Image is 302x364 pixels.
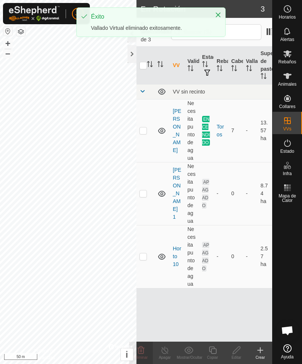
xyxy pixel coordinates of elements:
a: [PERSON_NAME] [173,108,182,153]
span: VVs [283,127,291,131]
a: [PERSON_NAME] 1 [173,167,182,220]
span: J2 [75,10,81,18]
th: Vallado [243,47,258,85]
span: 3 [261,3,265,15]
div: - [217,190,225,197]
p-sorticon: Activar para ordenar [261,74,267,80]
a: Política de Privacidad [34,348,68,361]
span: Eliminar [134,355,148,360]
span: Rebaños [278,60,296,64]
td: Necesita punto de agua [185,162,199,225]
span: Collares [279,104,295,109]
span: Alertas [280,37,294,42]
div: Éxito [91,12,207,21]
td: Necesita punto de agua [185,99,199,162]
th: Rebaño [214,47,228,85]
button: + [3,39,12,48]
div: Editar [224,355,248,360]
button: Restablecer Mapa [3,27,12,36]
span: ENCENDIDO [202,116,210,146]
span: Animales [278,82,296,86]
td: - [243,162,258,225]
th: Superficie de pastoreo [258,47,272,85]
p-sorticon: Activar para ordenar [188,66,194,72]
td: Necesita punto de agua [185,225,199,288]
span: Infra [283,171,292,176]
a: Contáctenos [77,348,102,361]
th: Cabezas [228,47,243,85]
p-sorticon: Activar para ordenar [157,62,163,68]
button: Close [213,10,223,20]
td: 8.74 ha [258,162,272,225]
td: 13.57 ha [258,99,272,162]
span: i [126,349,128,360]
span: Ayuda [281,355,294,359]
th: VV [170,47,185,85]
a: Ayuda [273,341,302,362]
img: Logo Gallagher [9,6,60,21]
p-sorticon: Activar para ordenar [246,66,252,72]
span: Horarios [279,15,296,19]
div: Chat abierto [276,319,299,342]
th: Validez [185,47,199,85]
div: VV sin recinto [173,89,270,95]
span: APAGADO [202,242,209,272]
button: Capas del Mapa [16,27,25,36]
a: Horto 10 [173,246,182,267]
div: - [217,253,225,260]
th: Estado [199,47,214,85]
td: 2.57 ha [258,225,272,288]
div: Apagar [153,355,177,360]
button: – [3,49,12,58]
p-sorticon: Activar para ordenar [231,66,237,72]
td: - [243,225,258,288]
td: - [243,99,258,162]
p-sorticon: Activar para ordenar [217,66,223,72]
h2: En Rotación [141,4,261,13]
div: Vallado Virtual eliminado exitosamente. [91,24,207,32]
td: 0 [228,225,243,288]
td: 7 [228,99,243,162]
div: Copiar [201,355,224,360]
span: Estado [280,149,294,153]
p-sorticon: Activar para ordenar [202,62,208,68]
div: Mostrar/Ocultar [177,355,201,360]
button: i [121,348,133,361]
td: 0 [228,162,243,225]
span: APAGADO [202,179,209,209]
span: Mapa de Calor [274,194,300,203]
div: Toros [217,123,225,139]
div: Crear [248,355,272,360]
p-sorticon: Activar para ordenar [147,62,153,68]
